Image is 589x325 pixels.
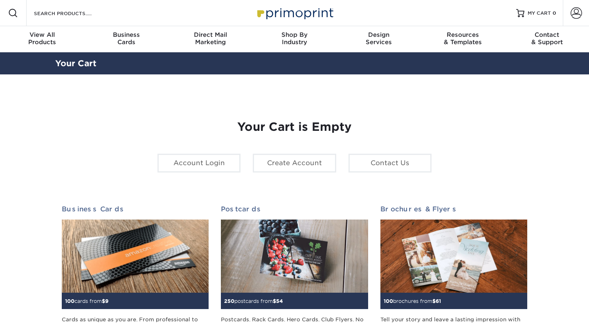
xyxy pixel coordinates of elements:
[380,205,527,213] h2: Brochures & Flyers
[157,154,241,173] a: Account Login
[252,31,337,46] div: Industry
[84,26,169,52] a: BusinessCards
[168,31,252,46] div: Marketing
[55,58,97,68] a: Your Cart
[528,10,551,17] span: MY CART
[432,298,436,304] span: $
[65,298,108,304] small: cards from
[253,154,336,173] a: Create Account
[384,298,441,304] small: brochures from
[421,31,505,46] div: & Templates
[62,120,527,134] h1: Your Cart is Empty
[254,4,335,22] img: Primoprint
[421,31,505,38] span: Resources
[421,26,505,52] a: Resources& Templates
[276,298,283,304] span: 54
[348,154,432,173] a: Contact Us
[224,298,234,304] span: 250
[84,31,169,46] div: Cards
[221,205,368,213] h2: Postcards
[505,26,589,52] a: Contact& Support
[168,31,252,38] span: Direct Mail
[105,298,108,304] span: 9
[62,205,209,213] h2: Business Cards
[168,26,252,52] a: Direct MailMarketing
[553,10,556,16] span: 0
[33,8,113,18] input: SEARCH PRODUCTS.....
[62,220,209,293] img: Business Cards
[252,26,337,52] a: Shop ByIndustry
[384,298,393,304] span: 100
[252,31,337,38] span: Shop By
[337,26,421,52] a: DesignServices
[273,298,276,304] span: $
[436,298,441,304] span: 61
[65,298,74,304] span: 100
[337,31,421,38] span: Design
[221,220,368,293] img: Postcards
[505,31,589,38] span: Contact
[380,220,527,293] img: Brochures & Flyers
[102,298,105,304] span: $
[224,298,283,304] small: postcards from
[505,31,589,46] div: & Support
[84,31,169,38] span: Business
[337,31,421,46] div: Services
